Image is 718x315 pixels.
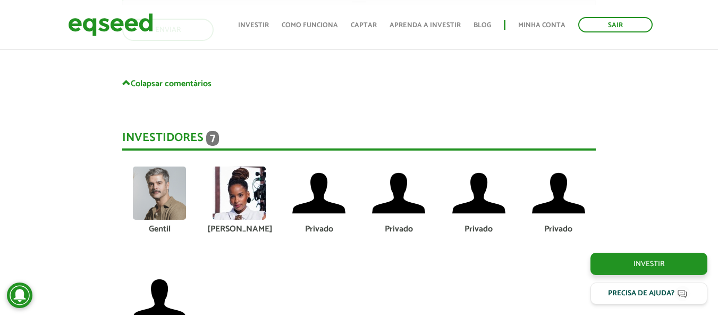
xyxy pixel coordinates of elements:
[532,167,585,220] img: default-user.png
[206,131,219,146] span: 7
[68,11,153,39] img: EqSeed
[474,22,491,29] a: Blog
[238,22,269,29] a: Investir
[351,22,377,29] a: Captar
[452,167,505,220] img: default-user.png
[122,131,596,151] div: Investidores
[282,22,338,29] a: Como funciona
[122,78,596,88] a: Colapsar comentários
[292,167,345,220] img: default-user.png
[590,253,707,275] a: Investir
[518,22,565,29] a: Minha conta
[213,167,266,220] img: picture-90970-1668946421.jpg
[287,225,351,234] div: Privado
[390,22,461,29] a: Aprenda a investir
[133,167,186,220] img: picture-123564-1758224931.png
[367,225,430,234] div: Privado
[128,225,191,234] div: Gentil
[447,225,511,234] div: Privado
[207,225,271,234] div: [PERSON_NAME]
[578,17,653,32] a: Sair
[372,167,425,220] img: default-user.png
[527,225,590,234] div: Privado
